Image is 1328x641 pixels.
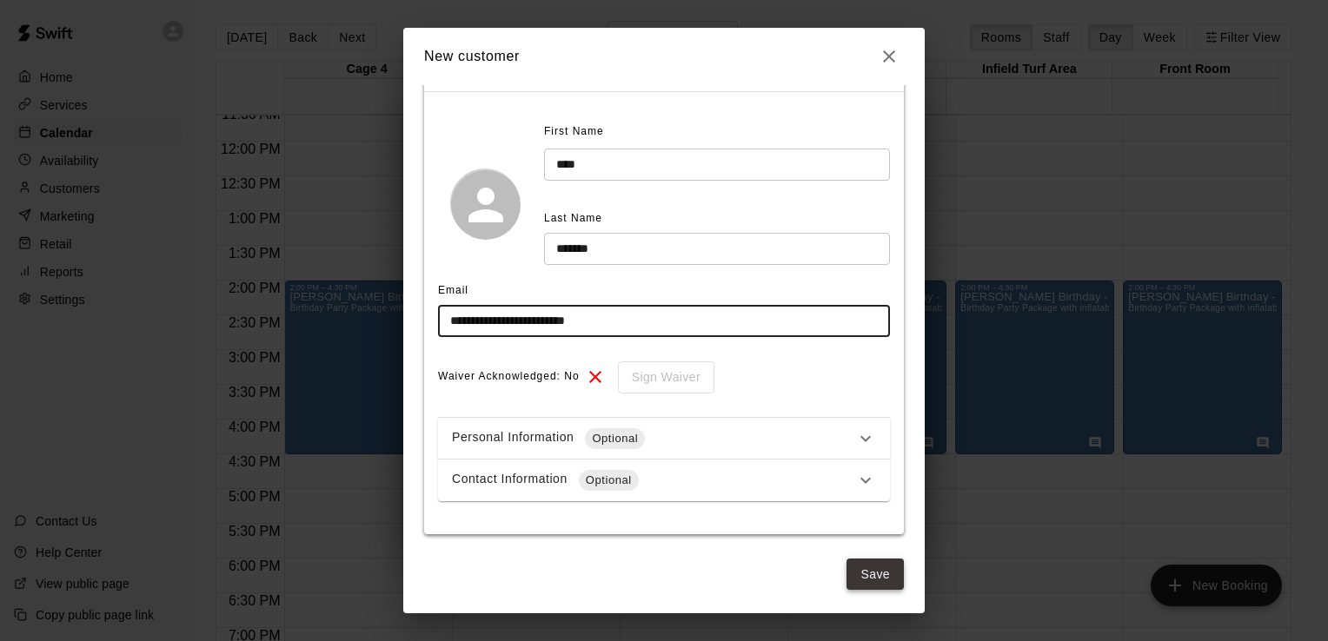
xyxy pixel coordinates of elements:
[847,558,904,591] button: Save
[424,45,520,68] h6: New customer
[438,284,468,296] span: Email
[606,361,714,393] div: To sign waivers in admin, this feature must be enabled in general settings
[438,418,890,459] div: Personal InformationOptional
[438,459,890,501] div: Contact InformationOptional
[452,470,855,491] div: Contact Information
[438,363,580,391] span: Waiver Acknowledged: No
[579,472,639,489] span: Optional
[544,212,602,224] span: Last Name
[544,118,604,146] span: First Name
[452,428,855,449] div: Personal Information
[585,430,645,447] span: Optional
